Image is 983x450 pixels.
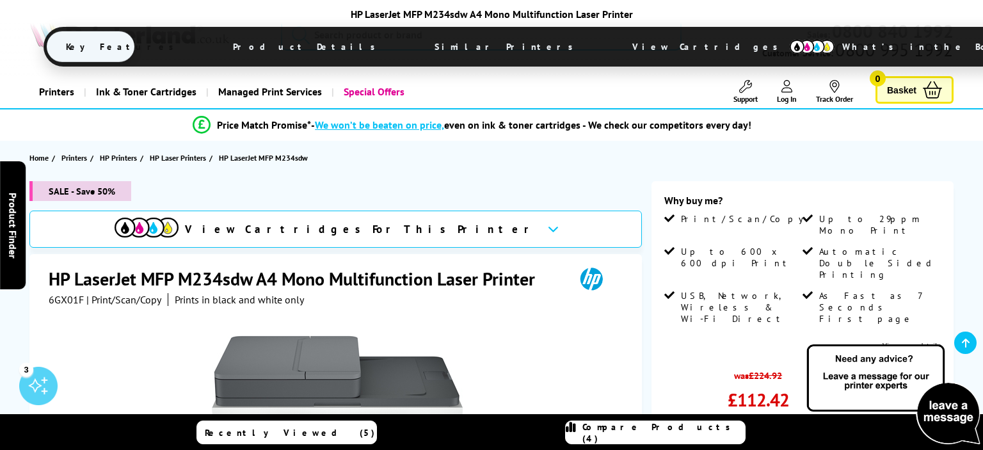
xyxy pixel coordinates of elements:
div: 3 [19,362,33,376]
span: Home [29,151,49,165]
a: Printers [29,76,84,108]
a: Printers [61,151,90,165]
li: modal_Promise [6,114,938,136]
span: was [728,363,789,382]
span: We won’t be beaten on price, [315,118,444,131]
a: Special Offers [332,76,414,108]
a: HP LaserJet MFP M234sdw [219,151,311,165]
span: Similar Printers [415,31,599,62]
span: ex VAT @ 20% [733,412,789,424]
div: HP LaserJet MFP M234sdw A4 Mono Multifunction Laser Printer [44,8,939,20]
img: View Cartridges [115,218,179,237]
span: HP Laser Printers [150,151,206,165]
strike: £224.92 [749,369,782,382]
span: Key Features [47,31,200,62]
span: Printers [61,151,87,165]
a: Support [733,80,758,104]
span: Product Finder [6,192,19,258]
div: - even on ink & toner cartridges - We check our competitors every day! [311,118,751,131]
a: Log In [777,80,797,104]
a: Ink & Toner Cartridges [84,76,206,108]
a: HP Printers [100,151,140,165]
a: Recently Viewed (5) [196,421,377,444]
img: Open Live Chat window [804,342,983,447]
span: View Cartridges For This Printer [185,222,537,236]
a: Track Order [816,80,853,104]
span: Price Match Promise* [217,118,311,131]
span: Basket [887,81,916,99]
span: HP LaserJet MFP M234sdw [219,151,308,165]
a: Home [29,151,52,165]
a: HP Laser Printers [150,151,209,165]
span: SALE - Save 50% [29,181,131,201]
h1: HP LaserJet MFP M234sdw A4 Mono Multifunction Laser Printer [49,267,548,291]
a: Basket 0 [875,76,954,104]
span: 0 [870,70,886,86]
i: Prints in black and white only [175,293,304,306]
a: Compare Products (4) [565,421,746,444]
span: View Cartridges [613,30,809,63]
a: View more details [883,341,941,350]
span: Product Details [214,31,401,62]
span: Automatic Double Sided Printing [819,246,938,280]
div: Why buy me? [664,194,941,213]
span: Compare Products (4) [582,421,745,444]
span: As Fast as 7 Seconds First page [819,290,938,325]
span: Support [733,94,758,104]
span: £112.42 [728,388,789,412]
span: Ink & Toner Cartridges [96,76,196,108]
span: HP Printers [100,151,137,165]
img: cmyk-icon.svg [790,40,835,54]
span: Recently Viewed (5) [205,427,375,438]
span: Up to 600 x 600 dpi Print [681,246,799,269]
span: | Print/Scan/Copy [86,293,161,306]
span: USB, Network, Wireless & Wi-Fi Direct [681,290,799,325]
span: Log In [777,94,797,104]
img: HP [562,267,621,291]
span: Print/Scan/Copy [681,213,813,225]
span: Up to 29ppm Mono Print [819,213,938,236]
span: 6GX01F [49,293,84,306]
a: Managed Print Services [206,76,332,108]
